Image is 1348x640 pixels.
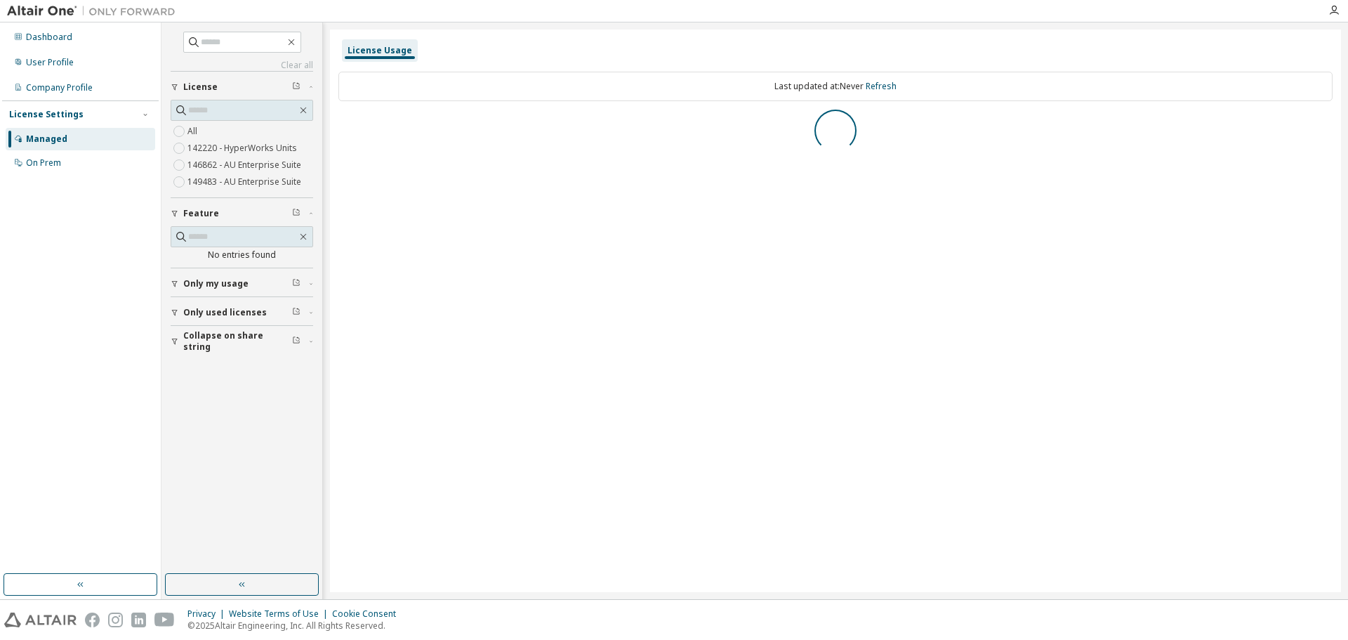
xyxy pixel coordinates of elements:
button: Feature [171,198,313,229]
a: Refresh [866,80,897,92]
img: facebook.svg [85,613,100,627]
img: linkedin.svg [131,613,146,627]
button: License [171,72,313,103]
span: Only used licenses [183,307,267,318]
button: Only my usage [171,268,313,299]
img: instagram.svg [108,613,123,627]
span: Only my usage [183,278,249,289]
div: Website Terms of Use [229,608,332,620]
button: Only used licenses [171,297,313,328]
div: Cookie Consent [332,608,404,620]
span: Collapse on share string [183,330,292,353]
span: Clear filter [292,278,300,289]
div: No entries found [171,249,313,261]
span: Clear filter [292,208,300,219]
p: © 2025 Altair Engineering, Inc. All Rights Reserved. [187,620,404,632]
label: 149483 - AU Enterprise Suite [187,174,304,190]
div: Company Profile [26,82,93,93]
label: 142220 - HyperWorks Units [187,140,300,157]
span: Clear filter [292,336,300,347]
div: On Prem [26,157,61,169]
span: License [183,81,218,93]
label: All [187,123,200,140]
div: Dashboard [26,32,72,43]
div: User Profile [26,57,74,68]
div: License Usage [348,45,412,56]
button: Collapse on share string [171,326,313,357]
span: Feature [183,208,219,219]
img: youtube.svg [154,613,175,627]
span: Clear filter [292,307,300,318]
div: Privacy [187,608,229,620]
span: Clear filter [292,81,300,93]
a: Clear all [171,60,313,71]
img: altair_logo.svg [4,613,77,627]
div: Managed [26,133,67,145]
div: Last updated at: Never [338,72,1333,101]
div: License Settings [9,109,84,120]
img: Altair One [7,4,183,18]
label: 146862 - AU Enterprise Suite [187,157,304,174]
